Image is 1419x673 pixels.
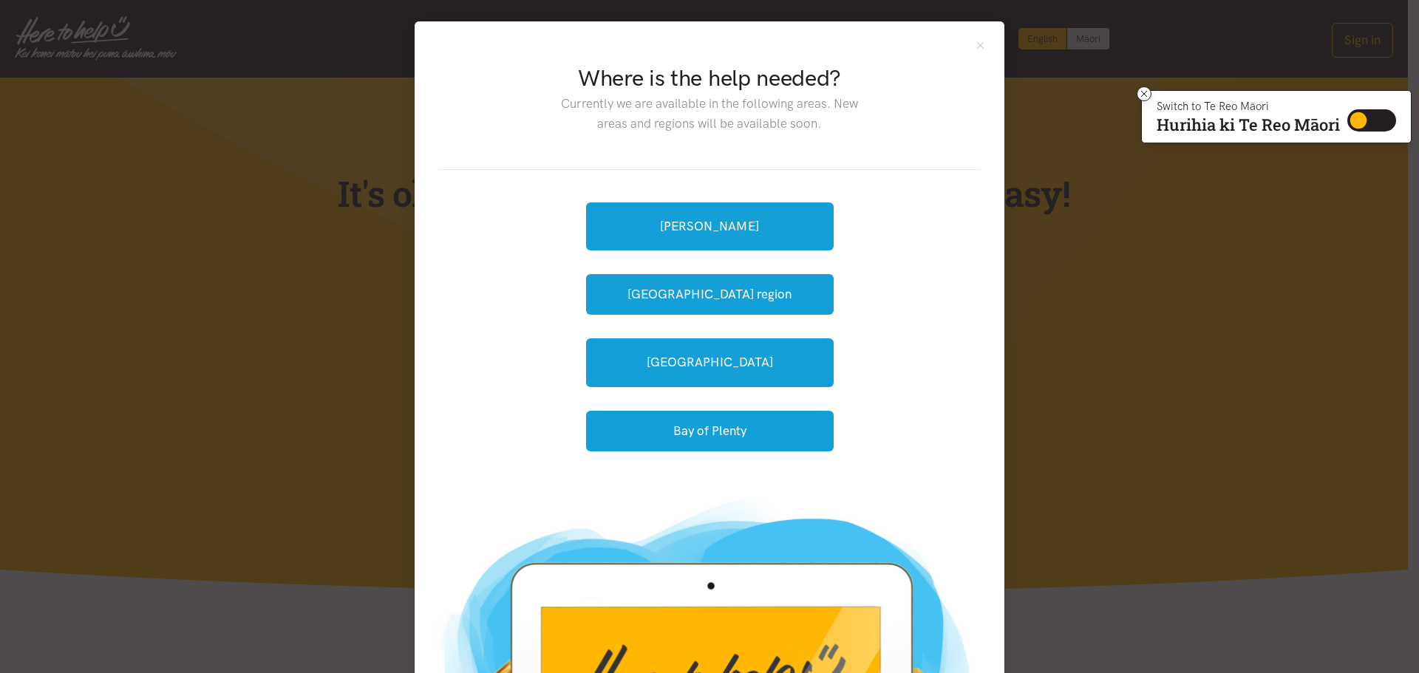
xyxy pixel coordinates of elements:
a: [PERSON_NAME] [586,202,834,250]
p: Hurihia ki Te Reo Māori [1157,118,1340,131]
button: Bay of Plenty [586,411,834,451]
h2: Where is the help needed? [549,63,869,94]
p: Switch to Te Reo Māori [1157,102,1340,111]
button: Close [974,39,987,52]
p: Currently we are available in the following areas. New areas and regions will be available soon. [549,94,869,134]
button: [GEOGRAPHIC_DATA] region [586,274,834,315]
a: [GEOGRAPHIC_DATA] [586,338,834,386]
